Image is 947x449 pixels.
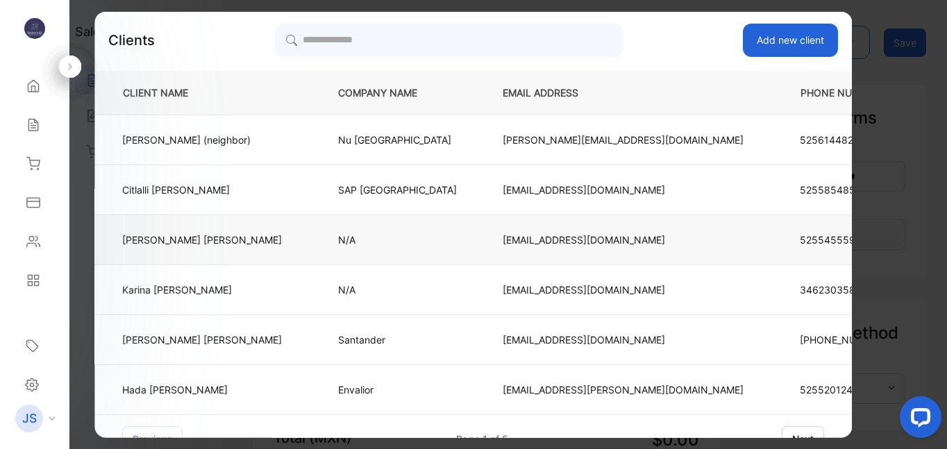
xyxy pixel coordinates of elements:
[503,133,744,147] p: [PERSON_NAME][EMAIL_ADDRESS][DOMAIN_NAME]
[338,232,457,247] p: N/A
[503,382,744,397] p: [EMAIL_ADDRESS][PERSON_NAME][DOMAIN_NAME]
[24,18,45,39] img: logo
[744,23,839,56] button: Add new client
[338,183,457,197] p: SAP [GEOGRAPHIC_DATA]
[22,409,37,427] p: JS
[800,183,886,197] p: 525585485563
[338,332,457,347] p: Santander
[338,382,457,397] p: Envalior
[503,282,744,297] p: [EMAIL_ADDRESS][DOMAIN_NAME]
[800,382,886,397] p: 525520124170
[108,29,155,50] p: Clients
[800,133,886,147] p: 525614482053
[800,282,886,297] p: 34623035859
[889,391,947,449] iframe: LiveChat chat widget
[503,85,744,99] p: EMAIL ADDRESS
[122,232,282,247] p: [PERSON_NAME] [PERSON_NAME]
[122,382,282,397] p: Hada [PERSON_NAME]
[122,332,282,347] p: [PERSON_NAME] [PERSON_NAME]
[122,282,282,297] p: Karina [PERSON_NAME]
[503,232,744,247] p: [EMAIL_ADDRESS][DOMAIN_NAME]
[800,332,886,347] p: [PHONE_NUMBER]
[117,85,292,99] p: CLIENT NAME
[789,85,891,99] p: PHONE NUMBER
[338,85,457,99] p: COMPANY NAME
[338,282,457,297] p: N/A
[457,431,509,446] div: Page 1 of 5
[503,183,744,197] p: [EMAIL_ADDRESS][DOMAIN_NAME]
[503,332,744,347] p: [EMAIL_ADDRESS][DOMAIN_NAME]
[122,133,282,147] p: [PERSON_NAME] (neighbor)
[800,232,886,247] p: 525545559516
[338,133,457,147] p: Nu [GEOGRAPHIC_DATA]
[122,183,282,197] p: Citlalli [PERSON_NAME]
